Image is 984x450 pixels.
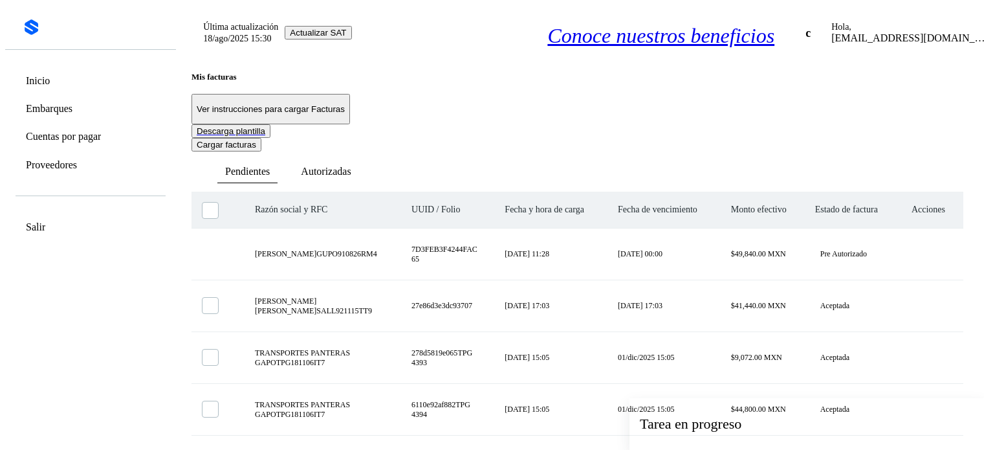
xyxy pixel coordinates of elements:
span: Actualizar SAT [290,28,346,38]
p: Aceptada [820,353,849,363]
p: Pre Autorizado [820,249,867,259]
div: Cuentas por pagar [14,124,166,149]
span: Pendientes [225,165,270,177]
span: FAC 65 [411,245,477,264]
span: Autorizadas [301,165,351,177]
span: 7D3FEB3F4244 [411,245,463,254]
button: Cargar facturas [191,138,261,152]
span: Estado de factura [815,205,878,215]
span: 27e86d3e3dc9 [411,301,457,310]
span: 3707 [457,301,472,310]
h4: Mis facturas [191,72,963,82]
span: $49,840.00 MXN [731,249,786,258]
span: TPG 4394 [411,400,470,419]
span: Tarea en progreso [640,416,741,433]
div: Inicio [14,68,166,93]
span: [DATE] 11:28 [505,249,549,258]
span: [DATE] 15:05 [505,405,549,414]
span: [PERSON_NAME] [255,249,316,258]
span: Descarga plantilla [197,126,265,136]
p: 18/ago/2025 15:30 [203,33,271,45]
div: Tarea en progreso [640,409,974,440]
p: Ver instrucciones para cargar Facturas [197,104,345,114]
button: Ver instrucciones para cargar Facturas [191,94,350,125]
span: SALL921115TT9 [316,306,372,315]
span: [DATE] 17:03 [618,301,662,310]
span: Acciones [912,205,945,215]
span: TPG 4393 [411,348,472,367]
span: GUPO910826RM4 [316,249,377,258]
span: TPG181106IT7 [276,410,325,419]
span: 6110e92af882 [411,400,455,409]
span: 278d5819e065 [411,348,457,357]
div: Embarques [14,96,166,121]
span: $41,440.00 MXN [731,301,786,310]
span: Fecha y hora de carga [505,205,584,215]
div: Salir [14,214,166,240]
p: Aceptada [820,301,849,311]
a: Salir [26,221,45,233]
span: [PERSON_NAME] [PERSON_NAME] [255,297,316,315]
span: Monto efectivo [731,205,787,215]
a: Descarga plantilla [191,124,963,138]
a: Conoce nuestros beneficios [547,24,774,48]
span: TRANSPORTES PANTERAS GAPO [255,400,350,419]
p: Última actualización [203,21,278,33]
button: Actualizar SAT [285,26,351,39]
span: Razón social y RFC [255,205,327,215]
span: [DATE] 17:03 [505,301,549,310]
span: $9,072.00 MXN [731,353,782,362]
span: [DATE] 15:05 [505,353,549,362]
span: TRANSPORTES PANTERAS GAPO [255,348,350,367]
div: Proveedores [14,152,166,177]
span: UUID / Folio [411,205,460,215]
button: Descarga plantilla [191,124,270,138]
a: Inicio [26,74,50,87]
a: Cuentas por pagar [26,130,101,142]
span: Fecha de vencimiento [618,205,697,215]
span: Cargar facturas [197,140,256,150]
a: Proveedores [26,159,77,171]
a: Embarques [26,102,72,115]
span: TPG181106IT7 [276,358,325,367]
span: [DATE] 00:00 [618,249,662,258]
span: 01/dic/2025 15:05 [618,353,675,362]
span: 01/dic/2025 15:05 [618,405,675,414]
